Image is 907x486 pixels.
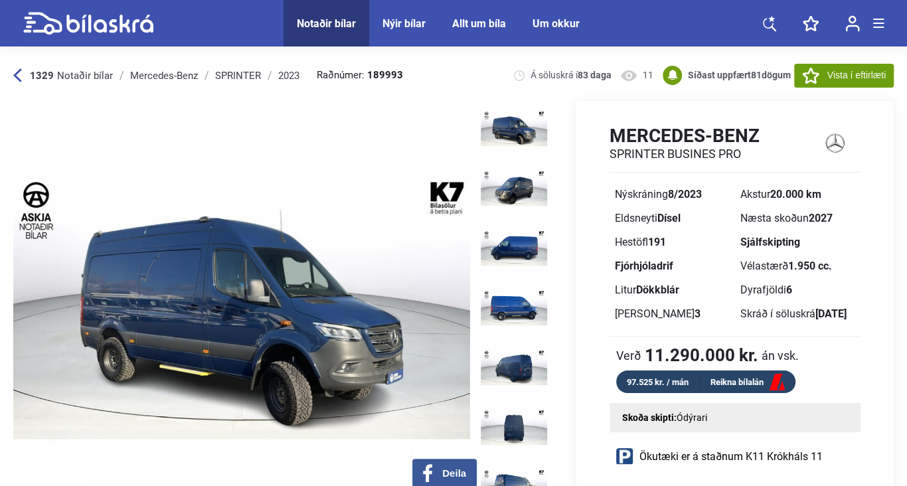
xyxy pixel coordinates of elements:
[788,260,832,272] b: 1.950 cc.
[57,70,113,82] span: Notaðir bílar
[645,347,758,364] b: 11.290.000 kr.
[367,70,403,80] b: 189993
[615,285,730,295] div: Litur
[481,280,547,333] img: 1747740105_3642283024952037941_20040078398780178.jpg
[382,17,426,30] a: Nýir bílar
[740,309,855,319] div: Skráð í söluskrá
[616,374,700,390] div: 97.525 kr. / mán
[481,340,547,393] img: 1747740106_7855404506869072809_20040078698473724.jpg
[643,69,653,82] span: 11
[668,188,702,201] b: 8/2023
[762,349,799,362] span: án vsk.
[648,236,666,248] b: 191
[615,189,730,200] div: Nýskráning
[740,236,800,248] b: Sjálfskipting
[786,283,792,296] b: 6
[622,412,677,423] strong: Skoða skipti:
[578,70,612,80] b: 83 daga
[215,70,261,81] div: SPRINTER
[452,17,506,30] a: Allt um bíla
[809,212,833,224] b: 2027
[615,213,730,224] div: Eldsneyti
[278,70,299,81] div: 2023
[481,101,547,154] img: 1747740104_8821875657519265815_20040077447805593.jpg
[770,188,821,201] b: 20.000 km
[657,212,681,224] b: Dísel
[615,260,673,272] b: Fjórhjóladrif
[815,307,847,320] b: [DATE]
[845,15,860,32] img: user-login.svg
[827,68,886,82] span: Vista í eftirlæti
[636,283,679,296] b: Dökkblár
[616,349,641,362] span: Verð
[481,400,547,453] img: 1747740106_3799859145140369620_20040079015086275.jpg
[740,189,855,200] div: Akstur
[695,307,701,320] b: 3
[809,124,861,162] img: logo Mercedes-Benz SPRINTER BUSINES PRO
[442,467,466,479] span: Deila
[30,70,54,82] b: 1329
[794,64,894,88] button: Vista í eftirlæti
[481,220,547,274] img: 1747740105_5244945917184922836_20040078082479946.jpg
[740,213,855,224] div: Næsta skoðun
[610,125,760,147] h1: Mercedes-Benz
[533,17,580,30] a: Um okkur
[688,70,791,80] b: Síðast uppfært dögum
[700,374,795,391] a: Reikna bílalán
[615,309,730,319] div: [PERSON_NAME]
[740,285,855,295] div: Dyrafjöldi
[615,237,730,248] div: Hestöfl
[751,70,762,80] span: 81
[481,161,547,214] img: 1747740105_1546238254867443812_20040077779350305.jpg
[677,412,707,423] span: Ódýrari
[297,17,356,30] a: Notaðir bílar
[639,451,823,462] span: Ökutæki er á staðnum K11 Krókháls 11
[130,70,198,81] div: Mercedes-Benz
[531,69,612,82] span: Á söluskrá í
[610,147,760,161] h2: SPRINTER BUSINES PRO
[317,70,403,80] span: Raðnúmer:
[740,261,855,272] div: Vélastærð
